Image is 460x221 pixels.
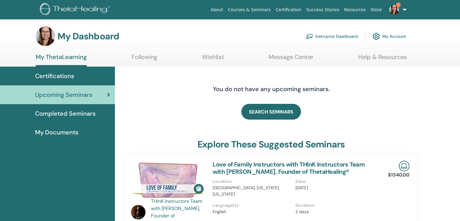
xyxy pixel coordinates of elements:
a: Message Center [269,53,313,65]
img: logo.png [40,3,112,17]
p: Language(s) : [213,202,292,209]
p: English [213,209,292,215]
img: default.jpg [36,27,55,46]
a: Following [132,53,157,65]
p: Date : [295,178,374,185]
img: chalkboard-teacher.svg [306,34,313,39]
a: Wishlist [202,53,224,65]
a: Courses & Seminars [226,4,273,15]
p: Duration : [295,202,374,209]
span: Completed Seminars [35,109,96,118]
span: Certifications [35,71,74,81]
a: Success Stories [304,4,342,15]
img: default.jpg [389,5,399,15]
p: Location : [213,178,292,185]
img: cog.svg [373,31,380,41]
h3: explore these suggested seminars [197,139,345,150]
a: Instructor Dashboard [306,30,358,43]
p: [GEOGRAPHIC_DATA], [US_STATE], [US_STATE] [213,185,292,197]
a: Certification [273,4,304,15]
a: Help & Resources [358,53,407,65]
h3: My Dashboard [57,31,119,42]
a: Love of Family Instructors with THInK Instructors Team with [PERSON_NAME], Founder of ThetaHealing® [213,160,365,176]
span: SEARCH SEMINARS [249,109,293,115]
span: Upcoming Seminars [35,90,92,99]
a: About [208,4,225,15]
img: default.jpg [131,205,145,219]
a: SEARCH SEMINARS [241,104,301,120]
p: $1340.00 [388,171,409,179]
img: Love of Family Instructors [131,161,205,200]
p: 2 days [295,209,374,215]
img: Live Online Seminar [399,161,409,171]
a: Store [368,4,384,15]
a: My ThetaLearning [36,53,87,67]
a: Resources [342,4,368,15]
span: 1 [396,2,401,7]
h4: You do not have any upcoming seminars. [176,85,367,93]
a: My Account [373,30,406,43]
span: My Documents [35,128,78,137]
p: [DATE] [295,185,374,191]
